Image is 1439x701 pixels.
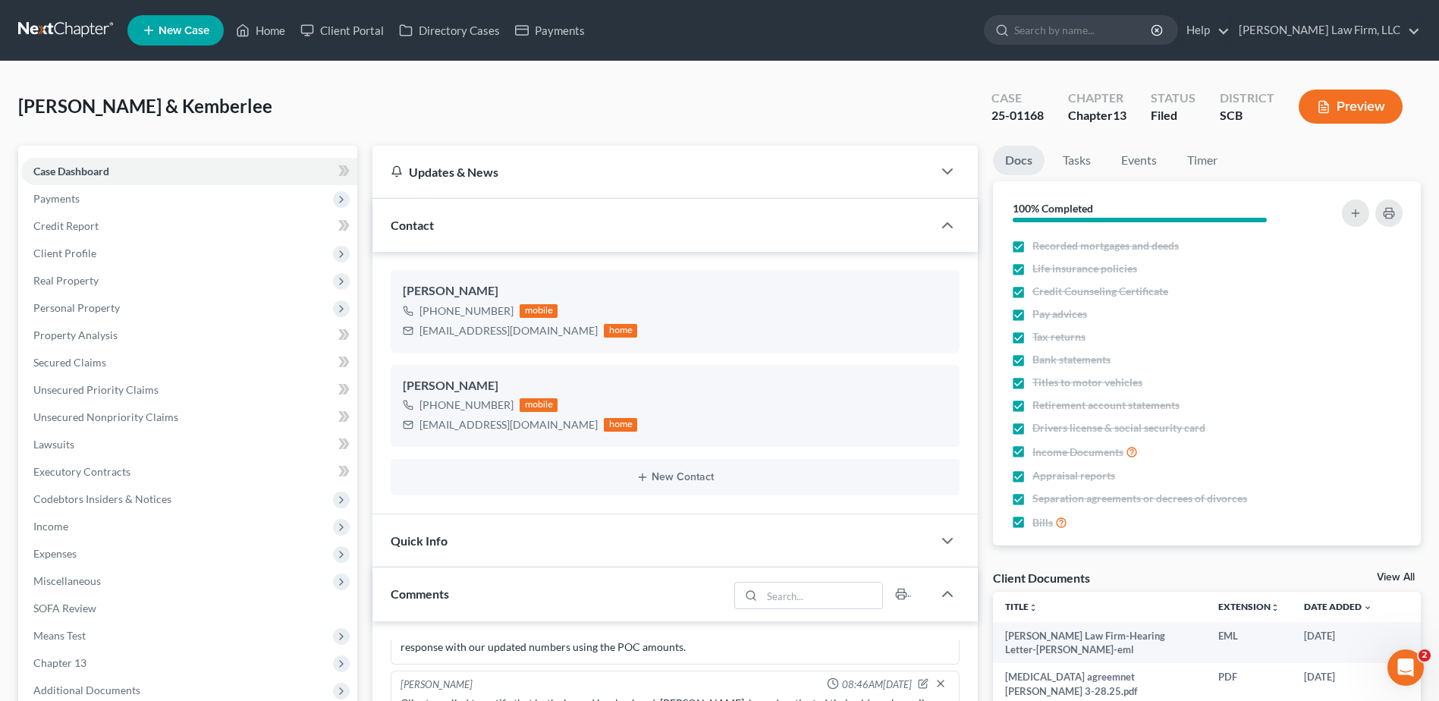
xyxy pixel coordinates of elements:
[1363,603,1372,612] i: expand_more
[1220,107,1274,124] div: SCB
[33,383,159,396] span: Unsecured Priority Claims
[1206,622,1292,664] td: EML
[1218,601,1280,612] a: Extensionunfold_more
[33,492,171,505] span: Codebtors Insiders & Notices
[1419,649,1431,662] span: 2
[228,17,293,44] a: Home
[1032,445,1123,460] span: Income Documents
[1032,398,1180,413] span: Retirement account statements
[391,533,448,548] span: Quick Info
[33,684,140,696] span: Additional Documents
[33,547,77,560] span: Expenses
[33,219,99,232] span: Credit Report
[159,25,209,36] span: New Case
[293,17,391,44] a: Client Portal
[1377,572,1415,583] a: View All
[1005,601,1038,612] a: Titleunfold_more
[1032,261,1137,276] span: Life insurance policies
[1051,146,1103,175] a: Tasks
[991,107,1044,124] div: 25-01168
[21,376,357,404] a: Unsecured Priority Claims
[1292,622,1384,664] td: [DATE]
[33,410,178,423] span: Unsecured Nonpriority Claims
[1032,284,1168,299] span: Credit Counseling Certificate
[33,574,101,587] span: Miscellaneous
[33,301,120,314] span: Personal Property
[1068,107,1126,124] div: Chapter
[993,570,1090,586] div: Client Documents
[1220,90,1274,107] div: District
[391,164,914,180] div: Updates & News
[1151,107,1196,124] div: Filed
[391,586,449,601] span: Comments
[21,349,357,376] a: Secured Claims
[419,398,514,413] div: [PHONE_NUMBER]
[419,417,598,432] div: [EMAIL_ADDRESS][DOMAIN_NAME]
[1013,202,1093,215] strong: 100% Completed
[1175,146,1230,175] a: Timer
[21,595,357,622] a: SOFA Review
[993,622,1206,664] td: [PERSON_NAME] Law Firm-Hearing Letter-[PERSON_NAME]-eml
[1032,306,1087,322] span: Pay advices
[520,398,558,412] div: mobile
[33,356,106,369] span: Secured Claims
[21,322,357,349] a: Property Analysis
[419,303,514,319] div: [PHONE_NUMBER]
[18,95,272,117] span: [PERSON_NAME] & Kemberlee
[1068,90,1126,107] div: Chapter
[1032,329,1086,344] span: Tax returns
[403,377,947,395] div: [PERSON_NAME]
[1032,375,1142,390] span: Titles to motor vehicles
[520,304,558,318] div: mobile
[21,431,357,458] a: Lawsuits
[33,274,99,287] span: Real Property
[33,520,68,533] span: Income
[391,17,507,44] a: Directory Cases
[604,418,637,432] div: home
[1271,603,1280,612] i: unfold_more
[33,656,86,669] span: Chapter 13
[1109,146,1169,175] a: Events
[993,146,1045,175] a: Docs
[33,328,118,341] span: Property Analysis
[1032,491,1247,506] span: Separation agreements or decrees of divorces
[33,192,80,205] span: Payments
[1029,603,1038,612] i: unfold_more
[419,323,598,338] div: [EMAIL_ADDRESS][DOMAIN_NAME]
[1014,16,1153,44] input: Search by name...
[842,677,912,692] span: 08:46AM[DATE]
[1231,17,1420,44] a: [PERSON_NAME] Law Firm, LLC
[33,602,96,615] span: SOFA Review
[1032,515,1053,530] span: Bills
[1032,352,1111,367] span: Bank statements
[21,212,357,240] a: Credit Report
[33,438,74,451] span: Lawsuits
[403,282,947,300] div: [PERSON_NAME]
[1299,90,1403,124] button: Preview
[1387,649,1424,686] iframe: Intercom live chat
[1032,420,1205,435] span: Drivers license & social security card
[991,90,1044,107] div: Case
[391,218,434,232] span: Contact
[33,629,86,642] span: Means Test
[1032,238,1179,253] span: Recorded mortgages and deeds
[33,247,96,259] span: Client Profile
[33,165,109,178] span: Case Dashboard
[604,324,637,338] div: home
[1179,17,1230,44] a: Help
[21,404,357,431] a: Unsecured Nonpriority Claims
[1304,601,1372,612] a: Date Added expand_more
[21,158,357,185] a: Case Dashboard
[1032,468,1115,483] span: Appraisal reports
[403,471,947,483] button: New Contact
[401,624,950,655] div: Review of email from trustee's staff re means test and liquidation. Updated the liquidation analy...
[21,458,357,486] a: Executory Contracts
[401,677,473,693] div: [PERSON_NAME]
[33,465,130,478] span: Executory Contracts
[507,17,592,44] a: Payments
[762,583,882,608] input: Search...
[1113,108,1126,122] span: 13
[1151,90,1196,107] div: Status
